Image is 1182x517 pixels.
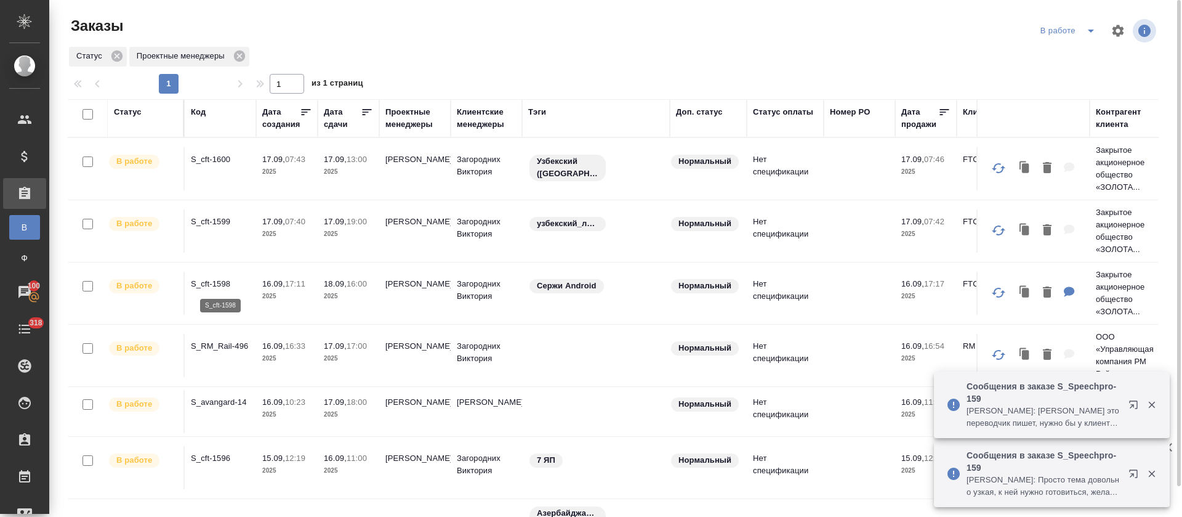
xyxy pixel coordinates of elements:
button: Клонировать [1013,218,1037,243]
p: 07:42 [924,217,944,226]
div: Контрагент клиента [1096,106,1155,131]
td: [PERSON_NAME] [379,334,451,377]
div: 7 ЯП [528,452,664,469]
div: Дата продажи [901,106,938,131]
div: Выставляет ПМ после принятия заказа от КМа [108,153,177,170]
p: 2025 [262,228,312,240]
p: 13:00 [347,155,367,164]
p: 2025 [324,409,373,421]
p: 11:00 [347,454,367,463]
p: 16:00 [347,279,367,288]
div: Доп. статус [676,106,723,118]
p: 16.09, [262,341,285,351]
div: Выставляет ПМ после принятия заказа от КМа [108,396,177,413]
div: Код [191,106,206,118]
td: Загородних Виктория [451,334,522,377]
div: Сержи Android [528,278,664,295]
p: 16.09, [901,279,924,288]
p: 16.09, [901,341,924,351]
p: FTC [963,153,1022,166]
p: 2025 [901,465,951,477]
p: 2025 [324,352,373,365]
div: Статус по умолчанию для стандартных заказов [670,452,741,469]
p: 17:17 [924,279,944,288]
p: Сообщения в заказе S_Speechpro-159 [967,449,1120,474]
div: Узбекский (Латиница) [528,153,664,182]
div: Статус [69,47,127,67]
p: 12:19 [285,454,305,463]
p: 16.09, [262,397,285,407]
p: S_cft-1598 [191,278,250,290]
div: Статус по умолчанию для стандартных заказов [670,396,741,413]
p: Нормальный [678,342,731,354]
p: 17.09, [901,217,924,226]
p: ООО «Управляющая компания РМ Рейл» [1096,331,1155,380]
p: Нормальный [678,398,731,410]
td: Нет спецификации [747,334,824,377]
p: 2025 [901,409,951,421]
p: 17.09, [324,341,347,351]
button: Клонировать [1013,280,1037,306]
p: 17.09, [324,217,347,226]
p: 2025 [324,290,373,303]
td: Нет спецификации [747,446,824,489]
p: В работе [116,342,152,354]
td: Нет спецификации [747,390,824,433]
div: Клиент [963,106,991,118]
button: Удалить [1037,156,1058,181]
div: Выставляет ПМ после принятия заказа от КМа [108,452,177,469]
button: Клонировать [1013,156,1037,181]
div: Выставляет ПМ после принятия заказа от КМа [108,278,177,295]
span: В [15,221,34,234]
div: Номер PO [830,106,870,118]
p: 19:00 [347,217,367,226]
span: Ф [15,252,34,264]
p: Закрытое акционерное общество «ЗОЛОТА... [1096,269,1155,318]
p: В работе [116,454,152,466]
p: Закрытое акционерное общество «ЗОЛОТА... [1096,206,1155,256]
p: 07:40 [285,217,305,226]
button: Открыть в новой вкладке [1121,462,1151,491]
p: 2025 [901,290,951,303]
p: В работе [116,218,152,230]
p: 16.09, [901,397,924,407]
p: Нормальный [678,218,731,230]
p: Узбекский ([GEOGRAPHIC_DATA]) [537,155,598,180]
div: узбекский_латиница [528,216,664,232]
td: Загородних Виктория [451,446,522,489]
p: 17:11 [285,279,305,288]
p: узбекский_латиница [537,218,598,230]
button: Удалить [1037,343,1058,368]
p: 07:46 [924,155,944,164]
button: Обновить [984,340,1013,370]
p: Нормальный [678,155,731,168]
span: Посмотреть информацию [1133,19,1159,43]
p: 2025 [262,409,312,421]
p: Сообщения в заказе S_Speechpro-159 [967,380,1120,405]
p: 12:26 [924,454,944,463]
p: 18:00 [347,397,367,407]
td: Нет спецификации [747,147,824,190]
p: RM Rail [963,340,1022,352]
div: Выставляет ПМ после принятия заказа от КМа [108,340,177,357]
p: 17.09, [901,155,924,164]
a: 318 [3,314,46,344]
button: Обновить [984,153,1013,183]
a: Ф [9,246,40,271]
span: Настроить таблицу [1103,16,1133,46]
a: В [9,215,40,240]
p: 17.09, [262,155,285,164]
p: 10:23 [285,397,305,407]
button: Закрыть [1139,468,1164,479]
div: Статус оплаты [753,106,813,118]
p: 2025 [901,228,951,240]
div: Тэги [528,106,546,118]
p: В работе [116,155,152,168]
p: 15.09, [262,454,285,463]
div: Выставляет ПМ после принятия заказа от КМа [108,216,177,232]
p: 2025 [262,352,312,365]
button: Закрыть [1139,399,1164,410]
p: 16:33 [285,341,305,351]
p: 2025 [262,465,312,477]
p: 16:54 [924,341,944,351]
